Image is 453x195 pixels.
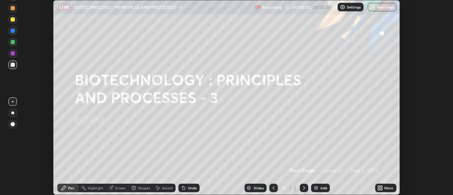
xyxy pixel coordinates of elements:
div: Shapes [138,186,150,190]
div: Pen [68,186,74,190]
div: / [289,186,291,190]
div: Add [320,186,327,190]
div: Highlight [88,186,103,190]
p: Settings [347,5,361,9]
img: class-settings-icons [340,4,345,10]
div: Slides [254,186,264,190]
img: recording.375f2c34.svg [255,4,260,10]
div: More [384,186,393,190]
div: Select [162,186,173,190]
div: 2 [281,186,288,190]
img: add-slide-button [313,185,319,191]
div: Undo [188,186,197,190]
p: BIOTECHNOLOGY : PRINCIPLES AND PROCESSES - 3 [74,4,182,10]
p: LIVE [59,4,69,10]
button: End Class [368,3,396,11]
div: 2 [293,185,297,191]
img: end-class-cross [370,4,376,10]
div: Eraser [115,186,126,190]
p: Recording [262,5,282,10]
